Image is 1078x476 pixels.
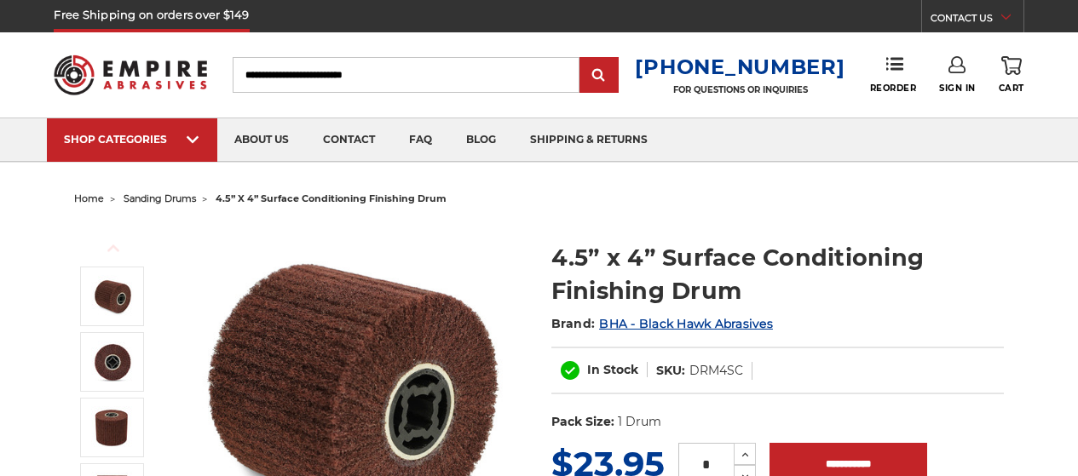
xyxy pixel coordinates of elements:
[216,192,447,204] span: 4.5” x 4” surface conditioning finishing drum
[449,118,513,162] a: blog
[392,118,449,162] a: faq
[217,118,306,162] a: about us
[91,275,134,318] img: 4.5 Inch Surface Conditioning Finishing Drum
[599,316,773,331] a: BHA - Black Hawk Abrasives
[587,362,638,377] span: In Stock
[64,133,200,146] div: SHOP CATEGORIES
[870,56,917,93] a: Reorder
[551,413,614,431] dt: Pack Size:
[551,316,596,331] span: Brand:
[931,9,1023,32] a: CONTACT US
[93,230,134,267] button: Previous
[999,56,1024,94] a: Cart
[635,54,845,79] a: [PHONE_NUMBER]
[551,241,1004,307] h1: 4.5” x 4” Surface Conditioning Finishing Drum
[656,362,685,380] dt: SKU:
[939,83,976,94] span: Sign In
[54,45,206,105] img: Empire Abrasives
[689,362,743,380] dd: DRM4SC
[74,192,104,204] a: home
[870,83,917,94] span: Reorder
[999,83,1024,94] span: Cart
[91,406,134,449] img: Non Woven Finishing Sanding Drum
[618,413,661,431] dd: 1 Drum
[124,192,196,204] a: sanding drums
[635,84,845,95] p: FOR QUESTIONS OR INQUIRIES
[513,118,665,162] a: shipping & returns
[306,118,392,162] a: contact
[91,341,134,383] img: 4.5" x 4" Surface Conditioning Finishing Drum - 3/4 Inch Quad Key Arbor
